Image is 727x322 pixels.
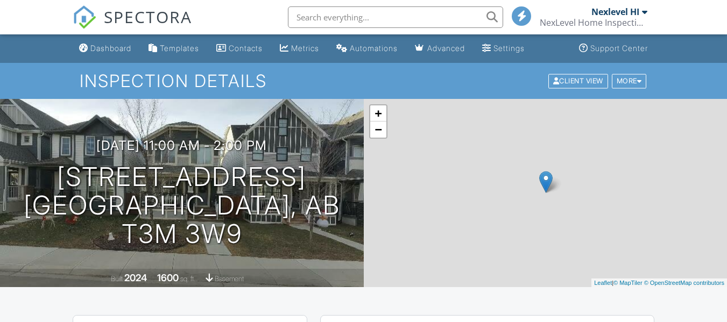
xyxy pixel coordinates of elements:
a: SPECTORA [73,15,192,37]
a: Client View [547,76,611,84]
div: Automations [350,44,398,53]
div: Settings [493,44,525,53]
div: More [612,74,647,88]
div: NexLevel Home Inspections [540,17,647,28]
span: SPECTORA [104,5,192,28]
input: Search everything... [288,6,503,28]
img: The Best Home Inspection Software - Spectora [73,5,96,29]
a: Zoom in [370,105,386,121]
h1: Inspection Details [80,71,647,90]
div: Metrics [291,44,319,53]
a: © MapTiler [613,280,643,286]
div: Nexlevel HI [591,6,639,17]
a: Dashboard [75,39,136,59]
div: Dashboard [90,44,131,53]
div: 1600 [157,272,179,283]
h1: [STREET_ADDRESS] [GEOGRAPHIC_DATA], AB T3M 3W9 [17,163,347,248]
span: sq. ft. [180,275,195,283]
div: Advanced [427,44,465,53]
h3: [DATE] 11:00 am - 2:00 pm [96,138,267,153]
a: Leaflet [594,280,612,286]
a: Support Center [575,39,652,59]
div: Templates [160,44,199,53]
a: Contacts [212,39,267,59]
a: Advanced [411,39,469,59]
div: Support Center [590,44,648,53]
div: | [591,278,727,288]
div: Client View [548,74,608,88]
a: Automations (Basic) [332,39,402,59]
a: Zoom out [370,121,386,138]
span: Built [111,275,123,283]
a: Metrics [276,39,323,59]
span: basement [215,275,244,283]
a: Settings [478,39,529,59]
div: Contacts [229,44,263,53]
div: 2024 [124,272,147,283]
a: © OpenStreetMap contributors [644,280,724,286]
a: Templates [144,39,203,59]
